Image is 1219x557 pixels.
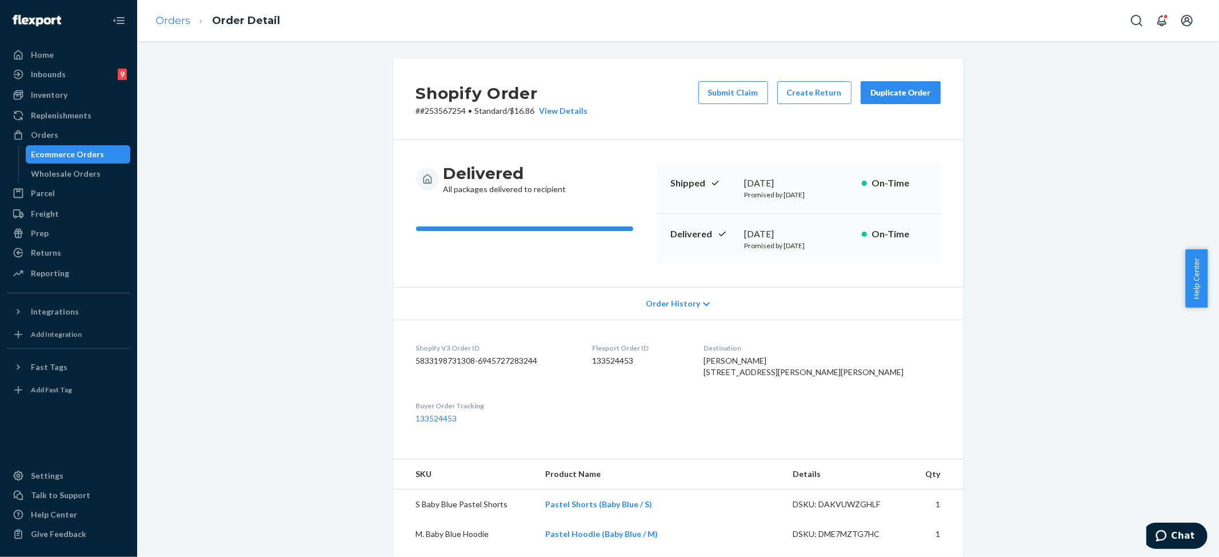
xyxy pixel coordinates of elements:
[31,110,91,121] div: Replenishments
[593,355,686,367] dd: 133524453
[670,177,736,190] p: Shipped
[909,490,964,520] td: 1
[1150,9,1173,32] button: Open notifications
[784,459,909,490] th: Details
[212,14,280,27] a: Order Detail
[7,467,130,485] a: Settings
[670,228,736,241] p: Delivered
[7,264,130,283] a: Reporting
[7,303,130,321] button: Integrations
[7,65,130,83] a: Inbounds9
[416,343,574,353] dt: Shopify V3 Order ID
[443,163,566,184] h3: Delivered
[909,459,964,490] th: Qty
[698,81,768,104] button: Submit Claim
[793,528,900,540] div: DSKU: DME7MZTG7HC
[31,306,79,317] div: Integrations
[1125,9,1148,32] button: Open Search Box
[469,106,473,116] span: •
[26,165,131,183] a: Wholesale Orders
[745,228,853,241] div: [DATE]
[31,228,49,239] div: Prep
[536,459,784,490] th: Product Name
[31,69,66,80] div: Inbounds
[443,163,566,195] div: All packages delivered to recipient
[31,385,72,395] div: Add Fast Tag
[535,105,588,117] button: View Details
[7,358,130,376] button: Fast Tags
[31,89,67,101] div: Inventory
[107,9,130,32] button: Close Navigation
[7,86,130,104] a: Inventory
[393,519,537,549] td: M. Baby Blue Hoodie
[475,106,507,116] span: Standard
[416,105,588,117] p: # #253567254 / $16.86
[393,490,537,520] td: S Baby Blue Pastel Shorts
[31,49,54,61] div: Home
[7,325,130,344] a: Add Integration
[31,247,61,258] div: Returns
[31,268,69,279] div: Reporting
[416,81,588,105] h2: Shopify Order
[870,87,931,98] div: Duplicate Order
[7,244,130,262] a: Returns
[745,241,853,250] p: Promised by [DATE]
[861,81,941,104] button: Duplicate Order
[31,509,77,520] div: Help Center
[13,15,61,26] img: Flexport logo
[1185,249,1208,308] button: Help Center
[793,499,900,510] div: DSKU: DAKVUWZGHLF
[777,81,852,104] button: Create Return
[872,228,927,241] p: On-Time
[7,126,130,144] a: Orders
[31,528,86,540] div: Give Feedback
[7,381,130,399] a: Add Fast Tag
[545,499,652,509] a: Pastel Shorts (Baby Blue / S)
[31,168,101,180] div: Wholesale Orders
[416,401,574,411] dt: Buyer Order Tracking
[545,529,658,539] a: Pastel Hoodie (Baby Blue / M)
[31,361,67,373] div: Fast Tags
[745,190,853,200] p: Promised by [DATE]
[593,343,686,353] dt: Flexport Order ID
[7,205,130,223] a: Freight
[745,177,853,190] div: [DATE]
[704,356,904,377] span: [PERSON_NAME] [STREET_ADDRESS][PERSON_NAME][PERSON_NAME]
[1176,9,1198,32] button: Open account menu
[704,343,941,353] dt: Destination
[7,106,130,125] a: Replenishments
[31,329,82,339] div: Add Integration
[416,355,574,367] dd: 5833198731308-6945727283244
[31,470,63,482] div: Settings
[1146,523,1208,551] iframe: Opens a widget where you can chat to one of our agents
[118,69,127,80] div: 9
[7,46,130,64] a: Home
[7,506,130,524] a: Help Center
[7,486,130,504] button: Talk to Support
[872,177,927,190] p: On-Time
[146,4,289,38] ol: breadcrumbs
[646,298,700,309] span: Order History
[393,459,537,490] th: SKU
[31,188,55,199] div: Parcel
[155,14,190,27] a: Orders
[31,149,105,160] div: Ecommerce Orders
[7,525,130,543] button: Give Feedback
[416,413,457,423] a: 133524453
[31,490,90,501] div: Talk to Support
[26,145,131,164] a: Ecommerce Orders
[909,519,964,549] td: 1
[7,224,130,242] a: Prep
[31,208,59,220] div: Freight
[31,129,58,141] div: Orders
[7,184,130,202] a: Parcel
